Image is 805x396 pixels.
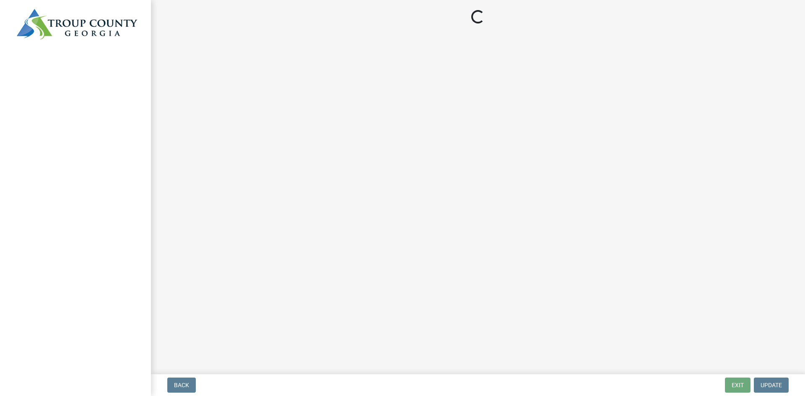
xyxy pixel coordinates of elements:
[754,378,789,393] button: Update
[17,9,138,39] img: Troup County, Georgia
[725,378,750,393] button: Exit
[167,378,196,393] button: Back
[174,382,189,388] span: Back
[761,382,782,388] span: Update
